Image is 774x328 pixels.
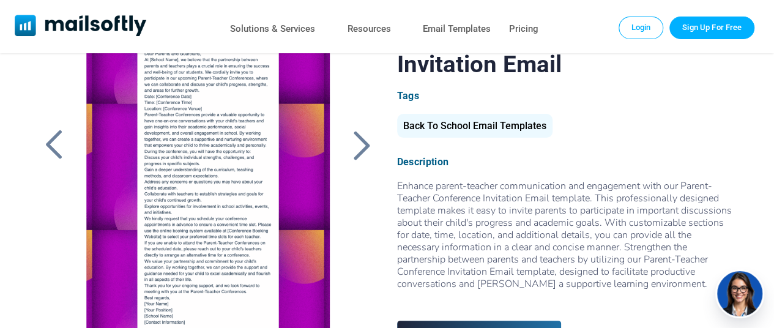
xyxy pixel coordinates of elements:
[397,114,553,138] div: Back To School Email Templates
[423,20,491,38] a: Email Templates
[397,156,735,168] div: Description
[669,17,754,39] a: Trial
[346,129,377,161] a: Back
[397,180,735,302] div: Enhance parent-teacher communication and engagement with our Parent-Teacher Conference Invitation...
[397,125,553,130] a: Back To School Email Templates
[509,20,538,38] a: Pricing
[230,20,315,38] a: Solutions & Services
[348,20,391,38] a: Resources
[619,17,664,39] a: Login
[397,90,735,102] div: Tags
[39,129,69,161] a: Back
[15,15,146,39] a: Mailsoftly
